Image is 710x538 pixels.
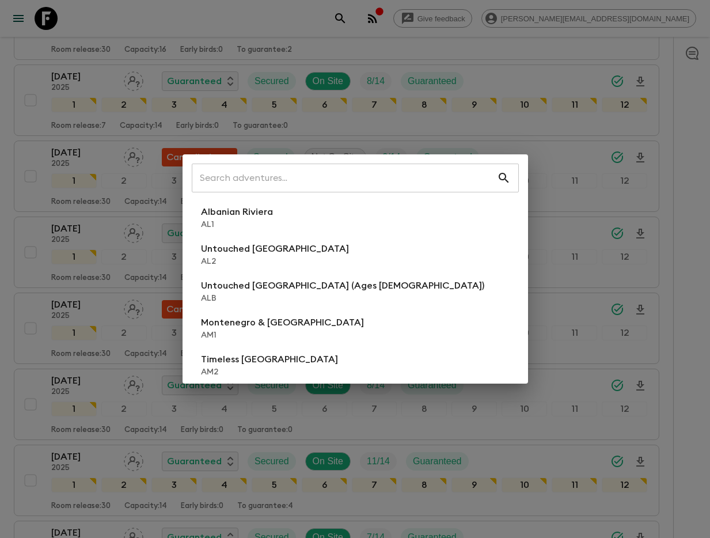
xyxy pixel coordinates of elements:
[201,205,273,219] p: Albanian Riviera
[201,242,349,256] p: Untouched [GEOGRAPHIC_DATA]
[201,316,364,329] p: Montenegro & [GEOGRAPHIC_DATA]
[201,329,364,341] p: AM1
[201,353,338,366] p: Timeless [GEOGRAPHIC_DATA]
[192,162,497,194] input: Search adventures...
[201,366,338,378] p: AM2
[201,293,484,304] p: ALB
[201,256,349,267] p: AL2
[201,279,484,293] p: Untouched [GEOGRAPHIC_DATA] (Ages [DEMOGRAPHIC_DATA])
[201,219,273,230] p: AL1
